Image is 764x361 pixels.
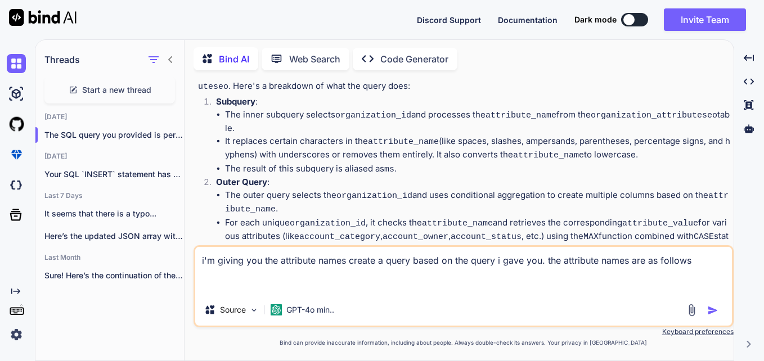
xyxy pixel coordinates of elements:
code: organization_id [335,111,411,120]
code: organization_attributeseo [591,111,717,120]
img: icon [707,305,718,316]
strong: Subquery [216,96,255,107]
img: Pick Models [249,305,259,315]
textarea: i'm giving you the attribute names create a query based on the query i gave you. the attribute na... [195,247,732,294]
img: premium [7,145,26,164]
li: For each unique , it checks the and retrieves the corresponding for various attributes (like , , ... [225,216,731,257]
code: organization_id [290,219,366,228]
img: chat [7,54,26,73]
code: attribute_name [486,111,556,120]
img: githubLight [7,115,26,134]
h2: [DATE] [35,152,184,161]
p: : [216,176,731,189]
h2: [DATE] [35,112,184,121]
code: attribute_name [368,137,439,147]
span: Documentation [498,15,558,25]
h1: Threads [44,53,80,66]
p: Here’s the updated JSON array with the... [44,231,184,242]
p: Source [220,304,246,315]
li: The result of this subquery is aliased as . [225,163,731,177]
code: organization_id [336,191,412,201]
button: Invite Team [664,8,746,31]
p: The SQL query you provided is performing a data transformation and aggregation operation on a tab... [198,66,731,93]
code: account_owner [383,232,448,242]
h2: Last 7 Days [35,191,184,200]
img: GPT-4o mini [271,304,282,315]
p: It seems that there is a typo... [44,208,184,219]
span: Start a new thread [82,84,151,96]
span: Dark mode [574,14,617,25]
h2: Last Month [35,253,184,262]
p: Your SQL `INSERT` statement has a few... [44,169,184,180]
p: Bind AI [219,52,249,66]
img: settings [7,325,26,344]
code: attribute_name [513,151,584,160]
strong: Outer Query [216,177,267,187]
p: Sure! Here’s the continuation of the JSON... [44,270,184,281]
code: attribute_value [622,219,698,228]
span: Discord Support [417,15,481,25]
img: Bind AI [9,9,77,26]
button: Documentation [498,14,558,26]
code: attribute_name [422,219,493,228]
code: account_category [299,232,380,242]
code: organization_attributeseo [198,68,730,92]
code: CASE [694,232,714,242]
p: Keyboard preferences [194,327,734,336]
li: The inner subquery selects and processes the from the table. [225,109,731,135]
img: attachment [685,304,698,317]
code: ms [384,165,394,174]
p: The SQL query you provided is performing... [44,129,184,141]
button: Discord Support [417,14,481,26]
p: Bind can provide inaccurate information, including about people. Always double-check its answers.... [194,339,734,347]
p: Code Generator [380,52,448,66]
li: The outer query selects the and uses conditional aggregation to create multiple columns based on ... [225,189,731,216]
code: account_status [451,232,522,242]
p: : [216,96,731,109]
img: darkCloudIdeIcon [7,175,26,195]
li: It replaces certain characters in the (like spaces, slashes, ampersands, parentheses, percentage ... [225,135,731,163]
img: ai-studio [7,84,26,103]
code: MAX [583,232,599,242]
p: Web Search [289,52,340,66]
p: GPT-4o min.. [286,304,334,315]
